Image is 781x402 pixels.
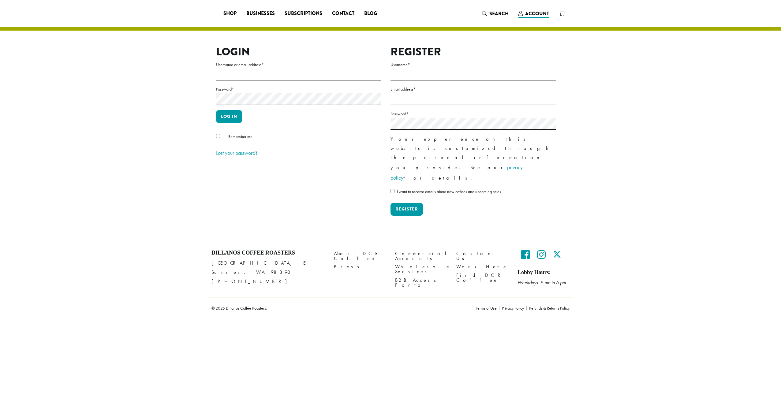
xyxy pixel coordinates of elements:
h4: Dillanos Coffee Roasters [211,250,325,256]
label: Password [216,85,381,93]
span: I want to receive emails about new coffees and upcoming sales. [397,189,502,194]
label: Password [390,110,556,118]
p: Your experience on this website is customized through the personal information you provide. See o... [390,135,556,183]
a: privacy policy [390,164,523,181]
span: Blog [364,10,377,17]
button: Register [390,203,423,216]
label: Email address [390,85,556,93]
a: B2B Access Portal [395,276,447,289]
label: Username [390,61,556,69]
a: Find DCR Coffee [456,271,508,284]
button: Log in [216,110,242,123]
a: About DCR Coffee [334,250,386,263]
em: Weekdays 9 am to 5 pm [518,279,566,286]
a: Commercial Accounts [395,250,447,263]
label: Username or email address [216,61,381,69]
a: Search [477,9,514,19]
span: Remember me [228,134,252,139]
span: Businesses [246,10,275,17]
span: Search [489,10,509,17]
p: © 2025 Dillanos Coffee Roasters. [211,306,467,310]
h2: Register [390,45,556,58]
h2: Login [216,45,381,58]
p: [GEOGRAPHIC_DATA] E Sumner, WA 98390 [PHONE_NUMBER] [211,259,325,286]
a: Wholesale Services [395,263,447,276]
a: Terms of Use [476,306,499,310]
span: Contact [332,10,354,17]
span: Shop [223,10,237,17]
a: Lost your password? [216,149,258,156]
a: Contact Us [456,250,508,263]
h5: Lobby Hours: [518,269,570,276]
a: Shop [219,9,241,18]
span: Account [525,10,549,17]
span: Subscriptions [285,10,322,17]
a: Refunds & Returns Policy [526,306,570,310]
a: Work Here [456,263,508,271]
a: Press [334,263,386,271]
input: I want to receive emails about new coffees and upcoming sales. [390,189,394,193]
a: Privacy Policy [499,306,526,310]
